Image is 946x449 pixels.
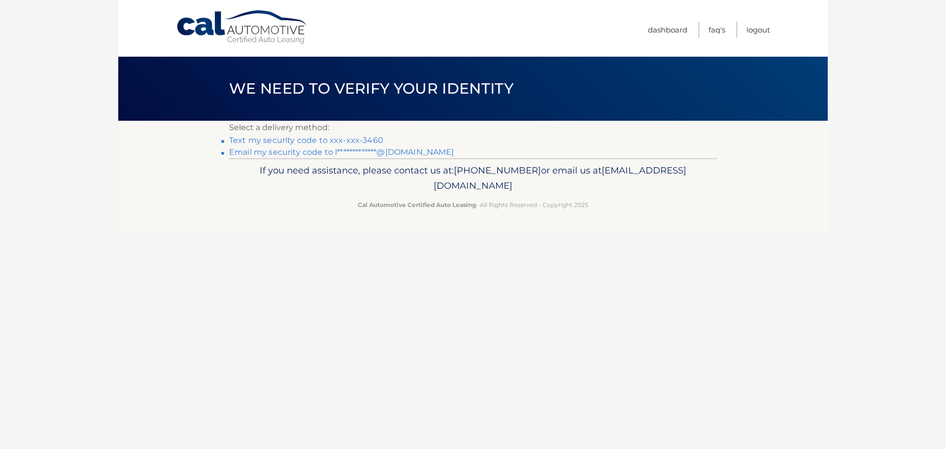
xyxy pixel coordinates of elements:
span: We need to verify your identity [229,79,513,98]
strong: Cal Automotive Certified Auto Leasing [358,201,476,208]
span: [PHONE_NUMBER] [454,165,541,176]
a: Cal Automotive [176,10,309,45]
a: FAQ's [709,22,725,38]
a: Text my security code to xxx-xxx-3460 [229,136,383,145]
a: Logout [746,22,770,38]
a: Dashboard [648,22,687,38]
p: - All Rights Reserved - Copyright 2025 [236,200,710,210]
p: If you need assistance, please contact us at: or email us at [236,163,710,194]
p: Select a delivery method: [229,121,717,135]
